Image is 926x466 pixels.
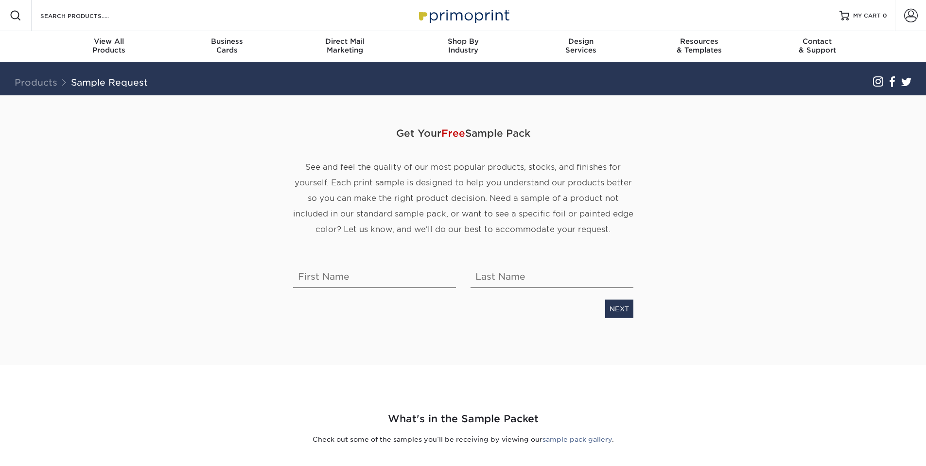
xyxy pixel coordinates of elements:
[168,31,286,62] a: BusinessCards
[168,37,286,46] span: Business
[293,119,633,148] span: Get Your Sample Pack
[758,37,876,54] div: & Support
[286,37,404,54] div: Marketing
[50,37,168,54] div: Products
[39,10,134,21] input: SEARCH PRODUCTS.....
[441,127,465,139] span: Free
[522,37,640,54] div: Services
[286,37,404,46] span: Direct Mail
[168,37,286,54] div: Cards
[522,37,640,46] span: Design
[605,300,633,318] a: NEXT
[883,12,887,19] span: 0
[286,31,404,62] a: Direct MailMarketing
[853,12,881,20] span: MY CART
[415,5,512,26] img: Primoprint
[640,31,758,62] a: Resources& Templates
[542,435,612,443] a: sample pack gallery
[758,37,876,46] span: Contact
[179,434,748,444] p: Check out some of the samples you’ll be receiving by viewing our .
[640,37,758,46] span: Resources
[71,77,148,88] a: Sample Request
[404,37,522,46] span: Shop By
[293,162,633,234] span: See and feel the quality of our most popular products, stocks, and finishes for yourself. Each pr...
[404,37,522,54] div: Industry
[522,31,640,62] a: DesignServices
[15,77,57,88] a: Products
[50,31,168,62] a: View AllProducts
[179,412,748,427] h2: What's in the Sample Packet
[758,31,876,62] a: Contact& Support
[404,31,522,62] a: Shop ByIndustry
[640,37,758,54] div: & Templates
[50,37,168,46] span: View All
